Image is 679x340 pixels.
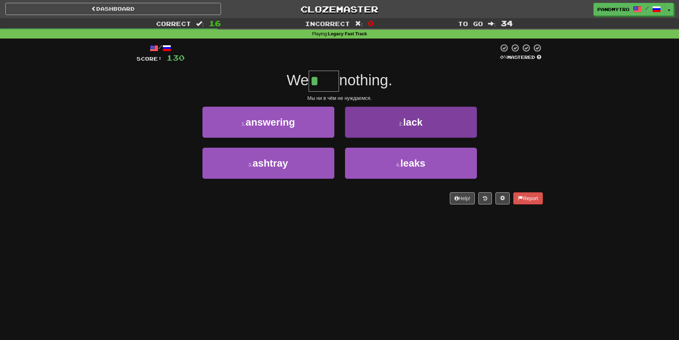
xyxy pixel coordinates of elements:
[202,107,334,138] button: 1.answering
[345,148,477,179] button: 4.leaks
[305,20,350,27] span: Incorrect
[241,121,246,127] small: 1 .
[209,19,221,27] span: 16
[253,158,288,169] span: ashtray
[248,162,253,168] small: 3 .
[488,21,496,27] span: :
[368,19,374,27] span: 0
[339,72,392,88] span: nothing.
[513,192,542,204] button: Report
[501,19,513,27] span: 34
[597,6,629,12] span: PanDmytro
[396,162,401,168] small: 4 .
[500,54,507,60] span: 0 %
[196,21,204,27] span: :
[137,56,162,62] span: Score:
[450,192,475,204] button: Help!
[458,20,483,27] span: To go
[399,121,403,127] small: 2 .
[345,107,477,138] button: 2.lack
[232,3,447,15] a: Clozemaster
[478,192,492,204] button: Round history (alt+y)
[593,3,665,16] a: PanDmytro /
[287,72,309,88] span: We
[645,6,649,11] span: /
[166,53,185,62] span: 130
[5,3,221,15] a: Dashboard
[156,20,191,27] span: Correct
[137,95,543,102] div: Мы ни в чём не нуждаемся.
[499,54,543,61] div: Mastered
[137,44,185,52] div: /
[202,148,334,179] button: 3.ashtray
[355,21,363,27] span: :
[246,117,295,128] span: answering
[403,117,423,128] span: lack
[400,158,425,169] span: leaks
[328,31,367,36] strong: Legacy Fast Track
